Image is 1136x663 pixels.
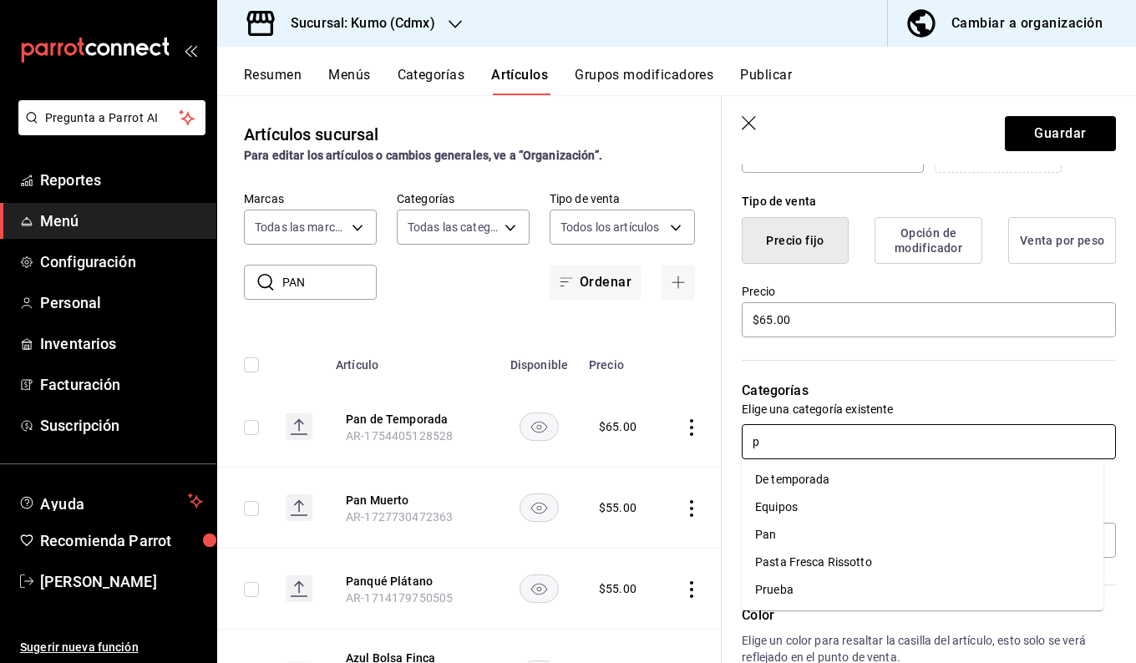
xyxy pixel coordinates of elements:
[560,219,660,235] span: Todos los artículos
[40,491,181,511] span: Ayuda
[742,605,1116,625] p: Color
[520,493,559,522] button: availability-product
[740,67,792,95] button: Publicar
[742,302,1116,337] input: $0.00
[40,291,203,314] span: Personal
[40,373,203,396] span: Facturación
[255,219,346,235] span: Todas las marcas, Sin marca
[683,500,700,517] button: actions
[40,210,203,232] span: Menú
[326,333,500,387] th: Artículo
[550,265,642,300] button: Ordenar
[951,12,1103,35] div: Cambiar a organización
[40,251,203,273] span: Configuración
[397,193,530,205] label: Categorías
[282,266,377,299] input: Buscar artículo
[328,67,370,95] button: Menús
[599,580,636,597] div: $ 55.00
[346,573,479,590] button: edit-product-location
[398,67,465,95] button: Categorías
[346,591,453,605] span: AR-1714179750505
[277,13,435,33] h3: Sucursal: Kumo (Cdmx)
[244,149,602,162] strong: Para editar los artículos o cambios generales, ve a “Organización”.
[40,414,203,437] span: Suscripción
[742,576,1103,604] li: Prueba
[40,169,203,191] span: Reportes
[520,574,559,603] button: availability-product
[1005,116,1116,151] button: Guardar
[742,381,1116,401] p: Categorías
[742,401,1116,418] p: Elige una categoría existente
[346,429,453,443] span: AR-1754405128528
[500,333,579,387] th: Disponible
[45,109,180,127] span: Pregunta a Parrot AI
[184,43,197,57] button: open_drawer_menu
[520,412,559,441] button: availability-product
[875,217,982,264] button: Opción de modificador
[599,418,636,435] div: $ 65.00
[244,122,378,147] div: Artículos sucursal
[244,67,1136,95] div: navigation tabs
[408,219,499,235] span: Todas las categorías, Sin categoría
[742,193,1116,210] div: Tipo de venta
[599,499,636,516] div: $ 55.00
[346,510,453,524] span: AR-1727730472363
[550,193,695,205] label: Tipo de venta
[491,67,548,95] button: Artículos
[40,529,203,552] span: Recomienda Parrot
[1008,217,1116,264] button: Venta por peso
[579,333,663,387] th: Precio
[742,493,1103,521] li: Equipos
[742,521,1103,549] li: Pan
[346,411,479,428] button: edit-product-location
[20,639,203,656] span: Sugerir nueva función
[683,419,700,436] button: actions
[18,100,205,135] button: Pregunta a Parrot AI
[683,581,700,598] button: actions
[40,570,203,593] span: [PERSON_NAME]
[40,332,203,355] span: Inventarios
[742,424,1116,459] input: Elige una categoría existente
[742,466,1103,493] li: De temporada
[742,217,849,264] button: Precio fijo
[742,286,1116,297] label: Precio
[575,67,713,95] button: Grupos modificadores
[244,67,302,95] button: Resumen
[244,193,377,205] label: Marcas
[346,492,479,509] button: edit-product-location
[742,549,1103,576] li: Pasta Fresca Rissotto
[12,121,205,139] a: Pregunta a Parrot AI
